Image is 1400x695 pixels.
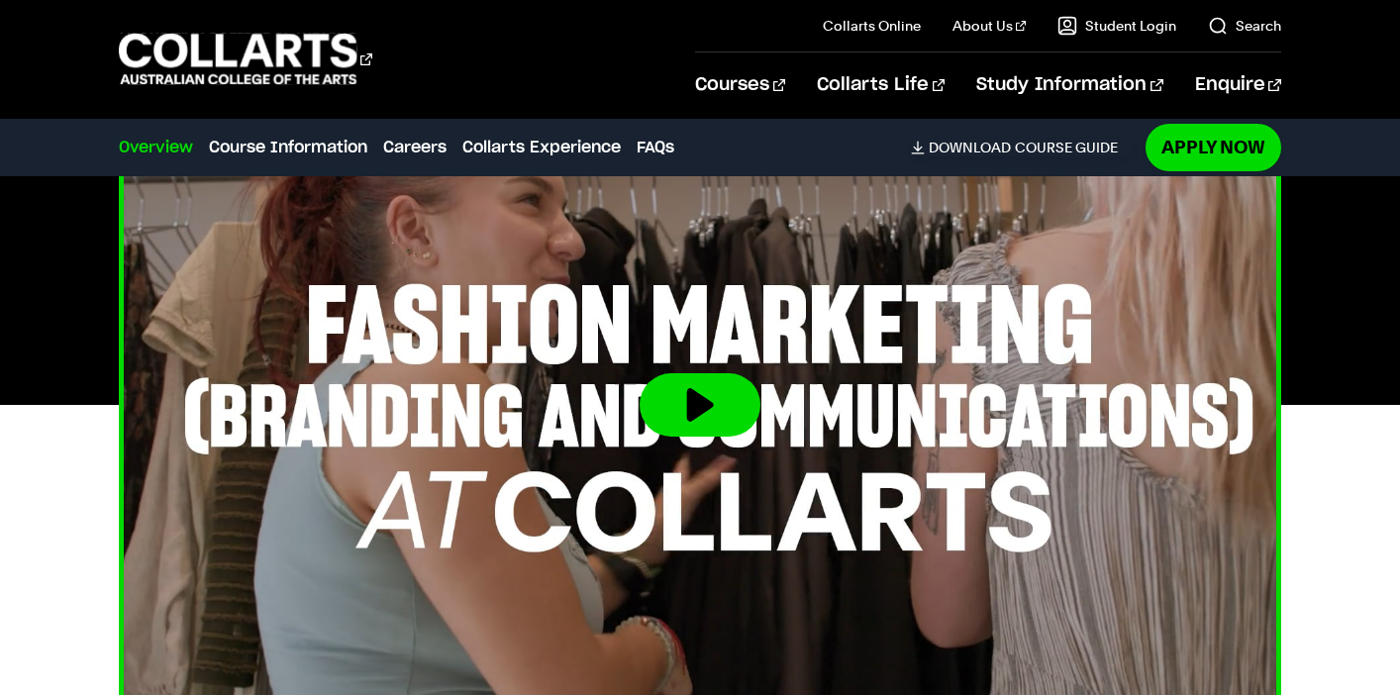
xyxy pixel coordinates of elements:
[952,16,1026,36] a: About Us
[462,136,621,159] a: Collarts Experience
[637,136,674,159] a: FAQs
[383,136,447,159] a: Careers
[119,136,193,159] a: Overview
[929,139,1011,156] span: Download
[1208,16,1281,36] a: Search
[1057,16,1176,36] a: Student Login
[911,139,1134,156] a: DownloadCourse Guide
[823,16,921,36] a: Collarts Online
[119,31,372,87] div: Go to homepage
[1146,124,1281,170] a: Apply Now
[209,136,367,159] a: Course Information
[976,52,1162,118] a: Study Information
[1195,52,1281,118] a: Enquire
[695,52,785,118] a: Courses
[817,52,945,118] a: Collarts Life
